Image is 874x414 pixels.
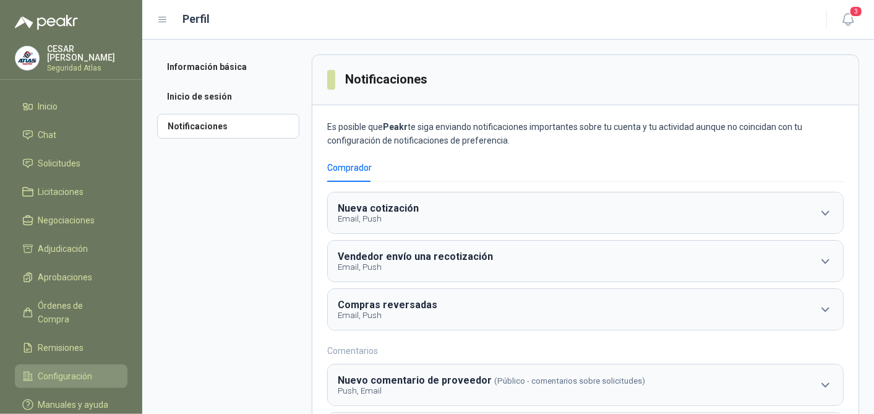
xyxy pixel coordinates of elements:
[38,369,93,383] span: Configuración
[338,262,495,272] p: Email, Push
[345,70,429,89] h3: Notificaciones
[328,289,843,330] button: Compras reversadasEmail, Push
[38,299,116,326] span: Órdenes de Compra
[15,364,127,388] a: Configuración
[38,242,88,256] span: Adjudicación
[183,11,210,28] h1: Perfil
[327,161,372,175] div: Comprador
[15,237,127,261] a: Adjudicación
[157,84,299,109] a: Inicio de sesión
[849,6,863,17] span: 3
[15,123,127,147] a: Chat
[338,386,645,395] p: Push, Email
[47,45,127,62] p: CESAR [PERSON_NAME]
[328,364,843,405] button: Nuevo comentario de proveedor(Público - comentarios sobre solicitudes)Push, Email
[494,376,645,386] span: (Público - comentarios sobre solicitudes)
[15,95,127,118] a: Inicio
[15,15,78,30] img: Logo peakr
[38,213,95,227] span: Negociaciones
[47,64,127,72] p: Seguridad Atlas
[38,185,84,199] span: Licitaciones
[15,336,127,360] a: Remisiones
[15,294,127,331] a: Órdenes de Compra
[38,398,109,412] span: Manuales y ayuda
[383,122,408,132] b: Peakr
[328,241,843,282] button: Vendedor envío una recotizaciónEmail, Push
[338,251,493,262] b: Vendedor envío una recotización
[327,120,844,147] p: Es posible que te siga enviando notificaciones importantes sobre tu cuenta y tu actividad aunque ...
[327,344,844,358] h3: Comentarios
[15,265,127,289] a: Aprobaciones
[38,341,84,355] span: Remisiones
[15,180,127,204] a: Licitaciones
[837,9,859,31] button: 3
[328,192,843,233] button: Nueva cotizaciónEmail, Push
[38,157,81,170] span: Solicitudes
[338,311,440,320] p: Email, Push
[15,46,39,70] img: Company Logo
[15,152,127,175] a: Solicitudes
[38,128,57,142] span: Chat
[38,100,58,113] span: Inicio
[338,299,437,311] b: Compras reversadas
[338,202,419,214] b: Nueva cotización
[338,214,421,223] p: Email, Push
[338,374,492,386] b: Nuevo comentario de proveedor
[157,54,299,79] a: Información básica
[38,270,93,284] span: Aprobaciones
[157,114,299,139] a: Notificaciones
[15,209,127,232] a: Negociaciones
